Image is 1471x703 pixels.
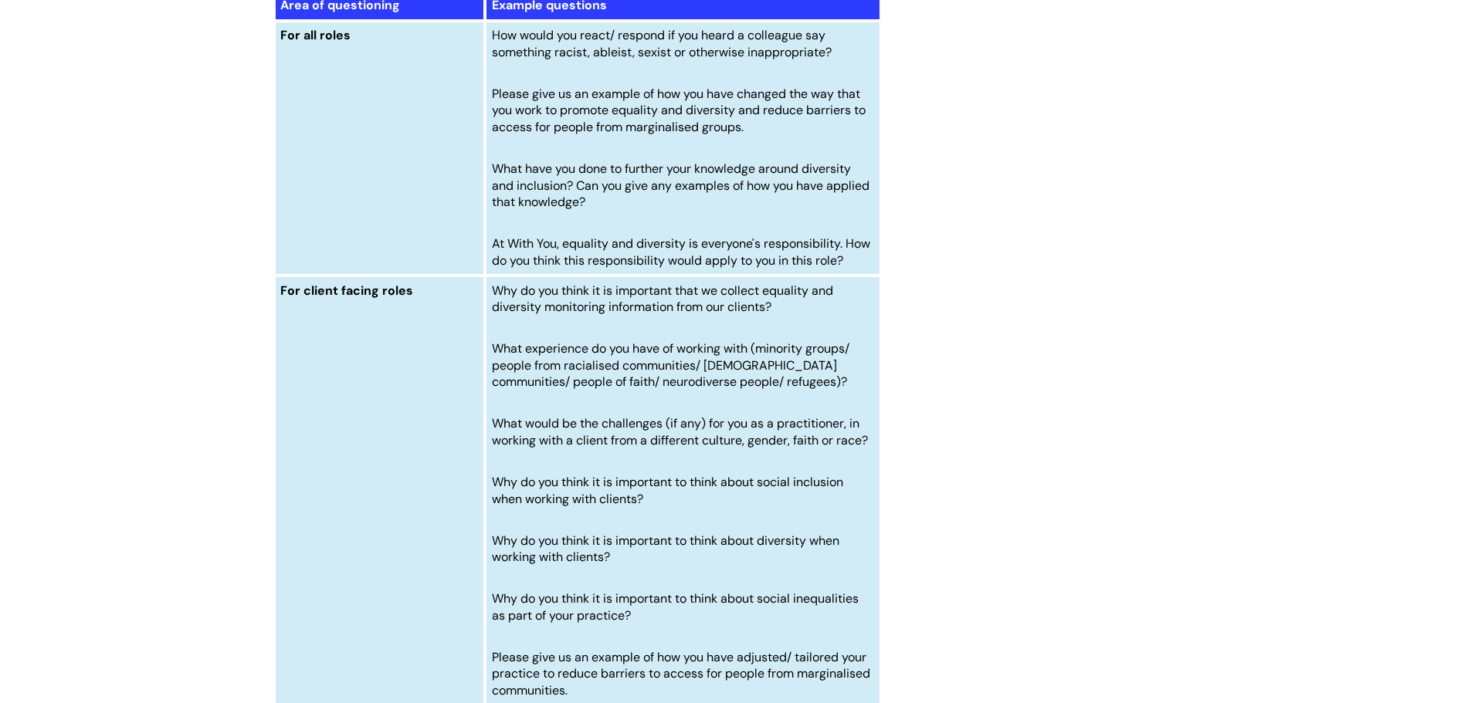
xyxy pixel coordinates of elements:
span: For client facing roles [280,282,413,299]
span: Why do you think it is important that we collect equality and diversity monitoring information fr... [492,282,833,316]
span: For all roles [280,27,351,43]
span: What experience do you have of working with (minority groups/ people from racialised communities/... [492,340,849,390]
span: Why do you think it is important to think about diversity when working with clients? [492,532,839,566]
span: Please give us an example of how you have changed the way that you work to promote equality and d... [492,86,866,135]
span: Why do you think it is important to think about social inequalities as part of your practice? [492,590,859,624]
span: How would you react/ respond if you heard a colleague say something racist, ableist, sexist or ot... [492,27,832,60]
span: What have you done to further your knowledge around diversity and inclusion? Can you give any exa... [492,161,869,210]
span: What would be the challenges (if any) for you as a practitioner, in working with a client from a ... [492,415,868,448]
span: Why do you think it is important to think about social inclusion when working with clients? [492,474,843,507]
span: At With You, equality and diversity is everyone's responsibility. How do you think this responsib... [492,235,870,269]
span: Please give us an example of how you have adjusted/ tailored your practice to reduce barriers to ... [492,649,870,698]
